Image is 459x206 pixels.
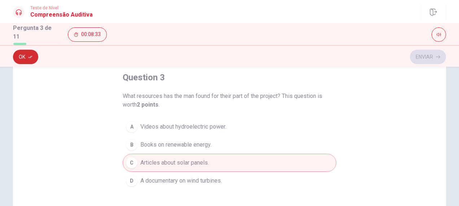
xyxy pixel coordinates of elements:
span: Videos about hydroelectric power. [140,122,226,131]
div: C [126,157,137,169]
button: 00:08:33 [68,27,107,42]
div: A [126,121,137,133]
button: BBooks on renewable energy. [123,136,336,154]
span: 00:08:33 [81,32,101,37]
span: A documentary on wind turbines. [140,176,222,185]
span: Articles about solar panels. [140,158,209,167]
div: D [126,175,137,187]
button: CArticles about solar panels. [123,154,336,172]
h4: question 3 [123,72,165,83]
span: Books on renewable energy. [140,140,211,149]
h1: Compreensão Auditiva [30,10,93,19]
h1: Pergunta 3 de 11 [13,24,59,41]
div: B [126,139,137,151]
span: What resources has the man found for their part of the project? This question is worth . [123,92,336,109]
b: 2 points [137,101,158,108]
button: Ok [13,50,38,64]
button: DA documentary on wind turbines. [123,172,336,190]
button: AVideos about hydroelectric power. [123,118,336,136]
span: Teste de Nível [30,5,93,10]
